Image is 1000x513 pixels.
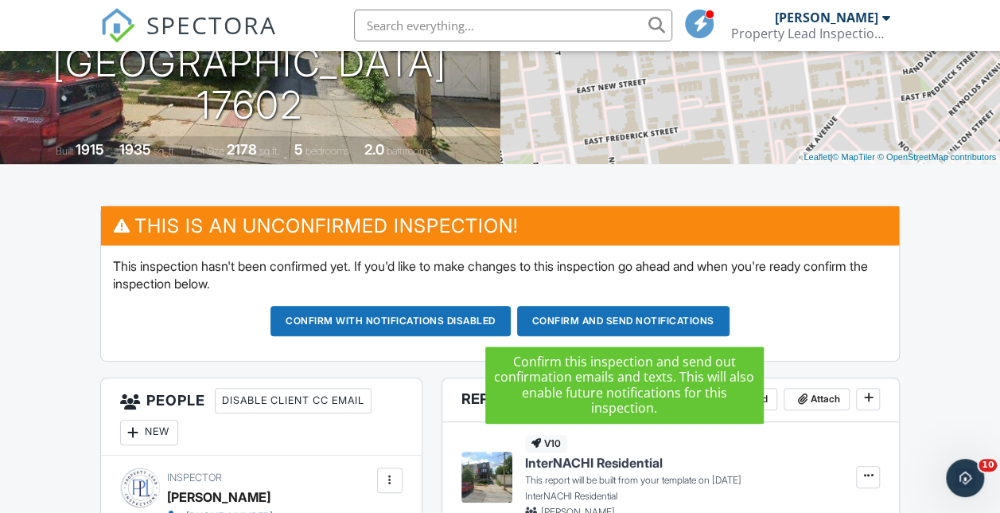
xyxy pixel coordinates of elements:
[215,388,372,413] div: Disable Client CC Email
[270,306,511,336] button: Confirm with notifications disabled
[387,145,432,157] span: bathrooms
[56,145,73,157] span: Built
[800,151,1000,164] div: |
[154,145,176,157] span: sq. ft.
[832,152,875,162] a: © MapTiler
[119,141,151,158] div: 1935
[294,141,303,158] div: 5
[979,459,997,472] span: 10
[167,472,222,484] span: Inspector
[804,152,830,162] a: Leaflet
[101,378,422,456] h3: People
[113,257,888,293] p: This inspection hasn't been confirmed yet. If you'd like to make changes to this inspection go ah...
[364,141,384,158] div: 2.0
[517,306,730,336] button: Confirm and send notifications
[305,145,349,157] span: bedrooms
[101,206,900,245] h3: This is an Unconfirmed Inspection!
[227,141,257,158] div: 2178
[946,459,984,497] iframe: Intercom live chat
[120,420,178,445] div: New
[167,485,270,509] div: [PERSON_NAME]
[100,22,277,55] a: SPECTORA
[191,145,224,157] span: Lot Size
[259,145,279,157] span: sq.ft.
[730,25,889,41] div: Property Lead Inspections LLC
[100,8,135,43] img: The Best Home Inspection Software - Spectora
[877,152,996,162] a: © OpenStreetMap contributors
[354,10,672,41] input: Search everything...
[774,10,877,25] div: [PERSON_NAME]
[146,8,277,41] span: SPECTORA
[76,141,104,158] div: 1915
